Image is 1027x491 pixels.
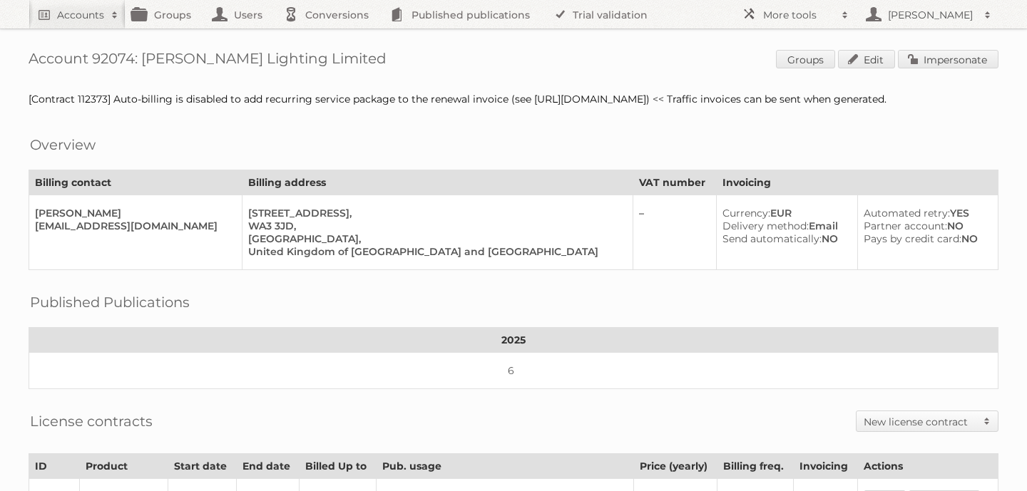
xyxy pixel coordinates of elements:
a: New license contract [857,411,998,431]
span: Send automatically: [722,232,822,245]
th: Start date [168,454,237,479]
a: Edit [838,50,895,68]
div: NO [722,232,847,245]
th: Billing contact [29,170,242,195]
th: 2025 [29,328,998,353]
div: [EMAIL_ADDRESS][DOMAIN_NAME] [35,219,230,232]
div: [GEOGRAPHIC_DATA], [248,232,621,245]
td: – [633,195,716,270]
span: Partner account: [864,219,947,232]
th: Product [80,454,168,479]
th: Billing freq. [717,454,794,479]
th: ID [29,454,80,479]
h2: More tools [763,8,834,22]
h2: Overview [30,134,96,155]
th: Billed Up to [300,454,377,479]
th: VAT number [633,170,716,195]
div: [Contract 112373] Auto-billing is disabled to add recurring service package to the renewal invoic... [29,93,998,105]
th: End date [236,454,299,479]
td: 6 [29,353,998,389]
th: Billing address [242,170,633,195]
th: Actions [857,454,998,479]
h2: Accounts [57,8,104,22]
th: Pub. usage [377,454,633,479]
span: Pays by credit card: [864,232,961,245]
div: EUR [722,207,847,219]
span: Automated retry: [864,207,950,219]
a: Groups [776,50,835,68]
div: NO [864,232,986,245]
div: WA3 3JD, [248,219,621,232]
div: [PERSON_NAME] [35,207,230,219]
a: Impersonate [898,50,998,68]
span: Delivery method: [722,219,809,232]
span: Toggle [976,411,998,431]
h1: Account 92074: [PERSON_NAME] Lighting Limited [29,50,998,71]
div: YES [864,207,986,219]
h2: New license contract [864,415,976,429]
th: Invoicing [716,170,998,195]
th: Invoicing [794,454,857,479]
div: Email [722,219,847,232]
h2: License contracts [30,410,153,432]
th: Price (yearly) [633,454,717,479]
span: Currency: [722,207,770,219]
h2: [PERSON_NAME] [884,8,977,22]
h2: Published Publications [30,291,190,313]
div: NO [864,219,986,232]
div: United Kingdom of [GEOGRAPHIC_DATA] and [GEOGRAPHIC_DATA] [248,245,621,258]
div: [STREET_ADDRESS], [248,207,621,219]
